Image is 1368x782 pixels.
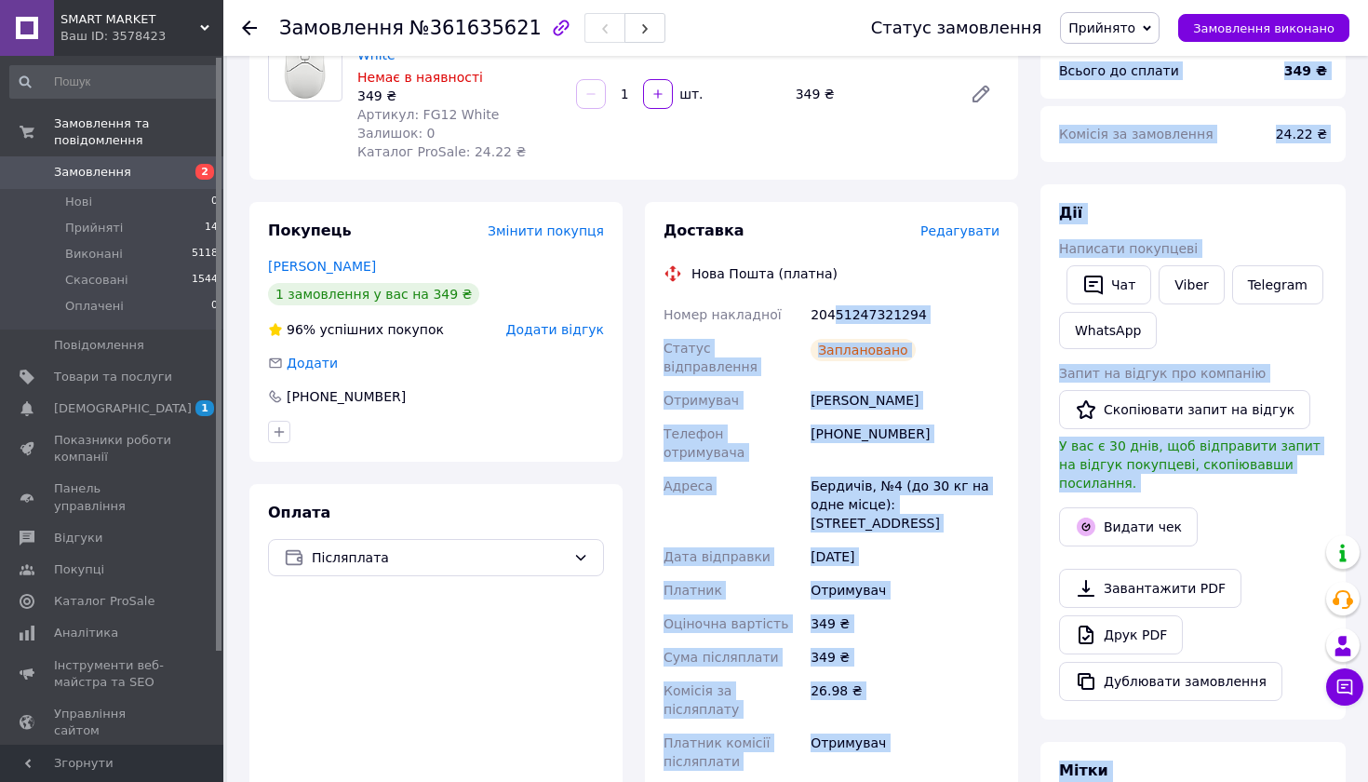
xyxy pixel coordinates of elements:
span: Комісія за замовлення [1059,127,1214,142]
button: Дублювати замовлення [1059,662,1282,701]
span: Платник [664,583,722,598]
span: Залишок: 0 [357,126,436,141]
span: Адреса [664,479,713,493]
div: Отримувач [807,573,1003,607]
span: Каталог ProSale [54,593,154,610]
span: 24.22 ₴ [1276,127,1327,142]
span: Доставка [664,222,744,239]
a: Редагувати [962,75,999,113]
span: Оплачені [65,298,124,315]
span: Скасовані [65,272,128,289]
span: Повідомлення [54,337,144,354]
a: Завантажити PDF [1059,569,1241,608]
span: Всього до сплати [1059,63,1179,78]
div: 349 ₴ [357,87,561,105]
span: Замовлення та повідомлення [54,115,223,149]
a: Мишка A4-Tech Fstyler FG12 White [357,29,545,62]
div: Нова Пошта (платна) [687,264,842,283]
button: Замовлення виконано [1178,14,1349,42]
span: Телефон отримувача [664,426,744,460]
span: Мітки [1059,762,1108,779]
div: шт. [675,85,704,103]
span: Додати [287,356,338,371]
div: [DATE] [807,540,1003,573]
div: Повернутися назад [242,19,257,37]
span: Отримувач [664,393,739,408]
span: Замовлення [279,17,404,39]
div: 349 ₴ [807,640,1003,674]
span: 5118 [192,246,218,263]
div: успішних покупок [268,320,444,339]
span: Каталог ProSale: 24.22 ₴ [357,144,526,159]
a: [PERSON_NAME] [268,259,376,274]
span: Виконані [65,246,123,263]
span: Оціночна вартість [664,616,788,631]
span: Замовлення виконано [1193,21,1334,35]
span: 96% [287,322,315,337]
span: Інструменти веб-майстра та SEO [54,657,172,691]
span: Показники роботи компанії [54,432,172,465]
a: Друк PDF [1059,615,1183,654]
span: [DEMOGRAPHIC_DATA] [54,400,192,417]
div: Заплановано [811,339,916,361]
span: Платник комісії післяплати [664,735,770,769]
span: Комісія за післяплату [664,683,739,717]
div: Отримувач [807,726,1003,778]
div: 349 ₴ [807,607,1003,640]
span: Покупці [54,561,104,578]
span: 1 [195,400,214,416]
span: Нові [65,194,92,210]
a: WhatsApp [1059,312,1157,349]
span: Артикул: FG12 White [357,107,499,122]
span: Додати відгук [506,322,604,337]
span: Відгуки [54,530,102,546]
span: 0 [211,194,218,210]
span: Панель управління [54,480,172,514]
span: Замовлення [54,164,131,181]
span: Прийнято [1068,20,1135,35]
button: Видати чек [1059,507,1198,546]
button: Чат з покупцем [1326,668,1363,706]
img: Мишка A4-Tech Fstyler FG12 White [283,28,328,101]
span: Прийняті [65,220,123,236]
div: 1 замовлення у вас на 349 ₴ [268,283,479,305]
span: Номер накладної [664,307,782,322]
span: 14 [205,220,218,236]
span: Управління сайтом [54,706,172,739]
span: У вас є 30 днів, щоб відправити запит на відгук покупцеві, скопіювавши посилання. [1059,438,1321,491]
span: №361635621 [409,17,542,39]
span: Запит на відгук про компанію [1059,366,1266,381]
input: Пошук [9,65,220,99]
span: 2 [195,164,214,180]
div: 349 ₴ [788,81,955,107]
span: Сума післяплати [664,650,779,665]
div: Статус замовлення [871,19,1042,37]
span: Змінити покупця [488,223,604,238]
button: Чат [1066,265,1151,304]
span: Редагувати [920,223,999,238]
span: Товари та послуги [54,369,172,385]
span: 0 [211,298,218,315]
span: Дії [1059,204,1082,222]
span: Післяплата [312,547,566,568]
div: [PERSON_NAME] [807,384,1003,417]
div: 20451247321294 [807,298,1003,331]
span: Немає в наявності [357,70,483,85]
span: Оплата [268,504,330,521]
div: 26.98 ₴ [807,674,1003,726]
span: 1544 [192,272,218,289]
span: SMART MARKET [60,11,200,28]
a: Viber [1159,265,1224,304]
span: Дата відправки [664,549,771,564]
a: Telegram [1232,265,1323,304]
span: Покупець [268,222,352,239]
div: Ваш ID: 3578423 [60,28,223,45]
span: Аналітика [54,625,118,641]
b: 349 ₴ [1284,63,1327,78]
span: Написати покупцеві [1059,241,1198,256]
div: [PHONE_NUMBER] [285,387,408,406]
button: Скопіювати запит на відгук [1059,390,1310,429]
span: Статус відправлення [664,341,758,374]
div: Бердичів, №4 (до 30 кг на одне місце): [STREET_ADDRESS] [807,469,1003,540]
div: [PHONE_NUMBER] [807,417,1003,469]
